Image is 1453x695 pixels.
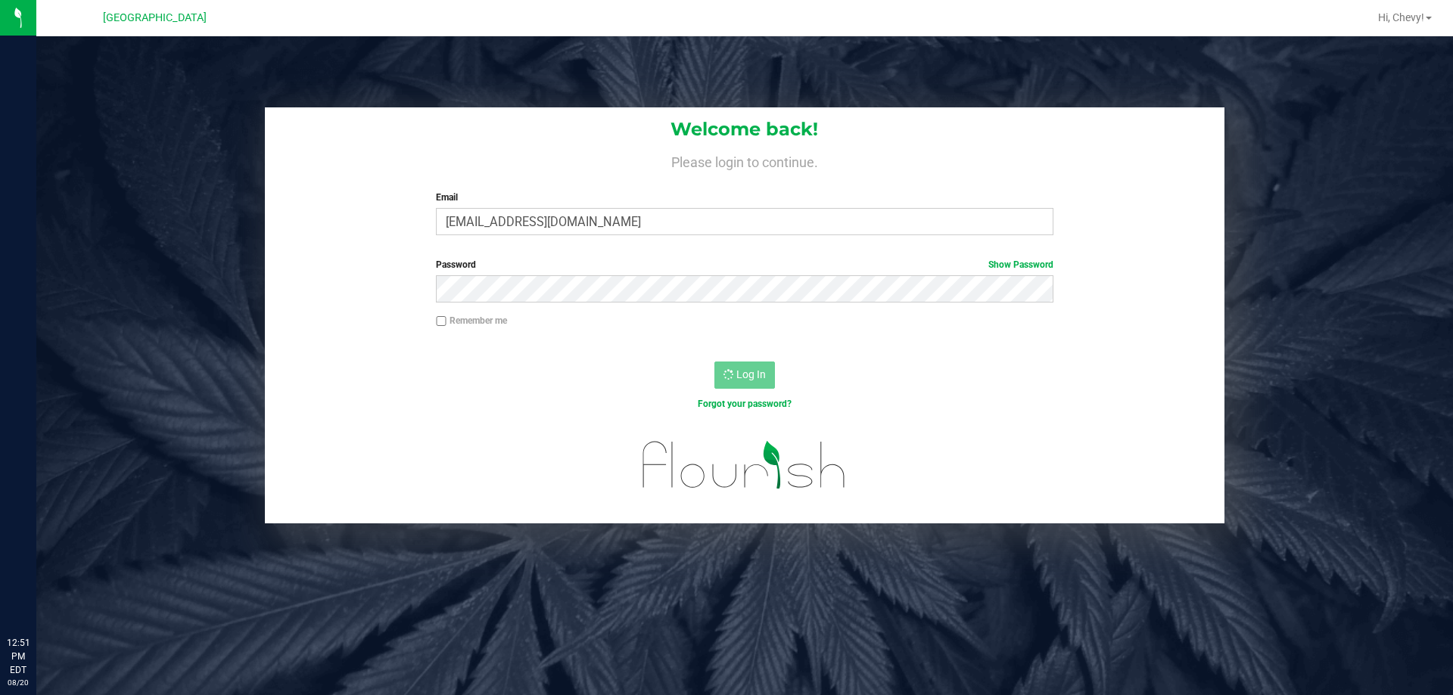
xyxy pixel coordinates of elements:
[436,314,507,327] label: Remember me
[436,191,1053,204] label: Email
[1378,11,1424,23] span: Hi, Chevy!
[436,316,446,327] input: Remember me
[436,259,476,270] span: Password
[698,399,792,409] a: Forgot your password?
[624,427,864,504] img: flourish_logo.svg
[988,259,1053,270] a: Show Password
[103,11,207,24] span: [GEOGRAPHIC_DATA]
[714,361,775,389] button: Log In
[265,119,1224,139] h1: Welcome back!
[7,677,30,688] p: 08/20
[265,151,1224,169] h4: Please login to continue.
[7,636,30,677] p: 12:51 PM EDT
[736,368,766,380] span: Log In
